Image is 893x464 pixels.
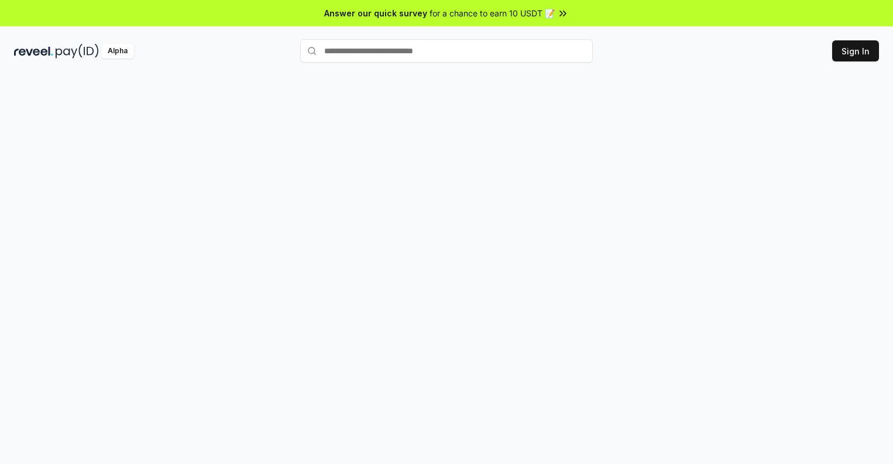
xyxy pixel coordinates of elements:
[324,7,427,19] span: Answer our quick survey
[56,44,99,59] img: pay_id
[430,7,555,19] span: for a chance to earn 10 USDT 📝
[14,44,53,59] img: reveel_dark
[101,44,134,59] div: Alpha
[832,40,879,61] button: Sign In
